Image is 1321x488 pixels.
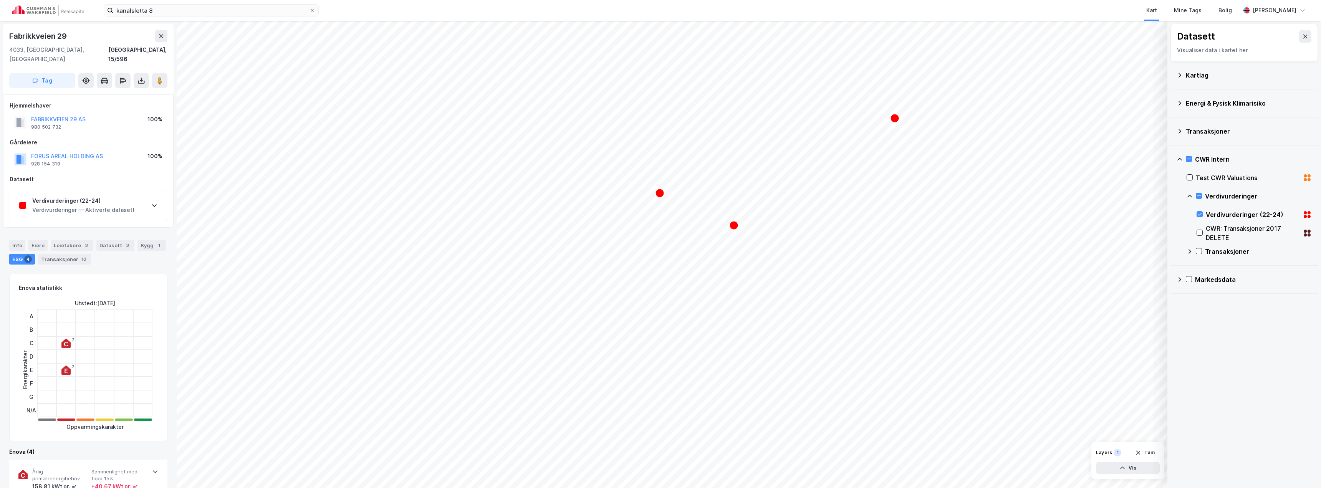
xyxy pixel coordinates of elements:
[1195,275,1312,284] div: Markedsdata
[32,205,135,215] div: Verdivurderinger — Aktiverte datasett
[26,323,36,336] div: B
[26,350,36,363] div: D
[1174,6,1202,15] div: Mine Tags
[124,242,131,249] div: 3
[9,73,75,88] button: Tag
[72,337,74,342] div: 2
[1205,247,1312,256] div: Transaksjoner
[1186,99,1312,108] div: Energi & Fysisk Klimarisiko
[1218,6,1232,15] div: Bolig
[10,138,167,147] div: Gårdeiere
[1205,192,1312,201] div: Verdivurderinger
[1177,46,1311,55] div: Visualiser data i kartet her.
[26,390,36,404] div: G
[38,254,91,265] div: Transaksjoner
[66,422,124,432] div: Oppvarmingskarakter
[19,283,62,293] div: Enova statistikk
[1253,6,1296,15] div: [PERSON_NAME]
[75,299,115,308] div: Utstedt : [DATE]
[24,255,32,263] div: 4
[155,242,163,249] div: 1
[31,161,60,167] div: 928 154 319
[26,309,36,323] div: A
[72,364,74,369] div: 2
[26,363,36,377] div: E
[9,45,108,64] div: 4033, [GEOGRAPHIC_DATA], [GEOGRAPHIC_DATA]
[1114,449,1121,457] div: 1
[9,30,68,42] div: Fabrikkveien 29
[91,468,147,482] span: Sammenlignet med topp 15%
[1196,173,1299,182] div: Test CWR Valuations
[9,254,35,265] div: ESG
[113,5,309,16] input: Søk på adresse, matrikkel, gårdeiere, leietakere eller personer
[26,404,36,417] div: N/A
[1283,451,1321,488] iframe: Chat Widget
[51,240,93,251] div: Leietakere
[80,255,88,263] div: 10
[26,336,36,350] div: C
[1177,30,1215,43] div: Datasett
[32,468,88,482] span: Årlig primærenergibehov
[137,240,166,251] div: Bygg
[83,242,90,249] div: 3
[1283,451,1321,488] div: Kontrollprogram for chat
[31,124,61,130] div: 980 502 732
[1146,6,1157,15] div: Kart
[12,5,85,16] img: cushman-wakefield-realkapital-logo.202ea83816669bd177139c58696a8fa1.svg
[1186,127,1312,136] div: Transaksjoner
[1186,71,1312,80] div: Kartlag
[147,115,162,124] div: 100%
[1130,447,1160,459] button: Tøm
[9,240,25,251] div: Info
[729,221,738,230] div: Map marker
[10,101,167,110] div: Hjemmelshaver
[96,240,134,251] div: Datasett
[655,189,664,198] div: Map marker
[28,240,48,251] div: Eiere
[147,152,162,161] div: 100%
[10,175,167,184] div: Datasett
[1206,210,1299,219] div: Verdivurderinger (22-24)
[21,351,30,389] div: Energikarakter
[890,114,899,123] div: Map marker
[1195,155,1312,164] div: CWR Intern
[9,447,167,457] div: Enova (4)
[1096,462,1160,474] button: Vis
[32,196,135,205] div: Verdivurderinger (22-24)
[108,45,167,64] div: [GEOGRAPHIC_DATA], 15/596
[26,377,36,390] div: F
[1096,450,1112,456] div: Layers
[1206,224,1299,242] div: CWR: Transaksjoner 2017 DELETE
